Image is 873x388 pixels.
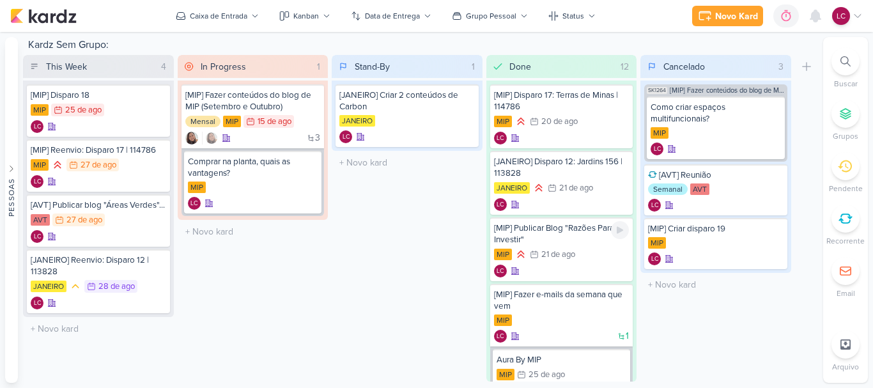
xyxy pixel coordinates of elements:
div: [MIP] Reenvio: Disparo 17 | 114786 [31,144,166,156]
div: [MIP] Criar disparo 19 [648,223,784,235]
div: 25 de ago [529,371,565,379]
p: LC [654,146,661,153]
div: Laís Costa [648,252,661,265]
p: LC [343,134,350,141]
span: 1 [626,332,629,341]
button: Novo Kard [692,6,763,26]
div: [JANEIRO] Reenvio: Disparo 12 | 113828 [31,254,166,277]
div: Criador(a): Laís Costa [651,143,663,155]
div: [AVT] Reunião [648,169,784,181]
p: LC [497,268,504,275]
div: [MIP] Disparo 18 [31,89,166,101]
div: Ligar relógio [611,221,629,239]
div: 1 [312,60,325,74]
p: LC [497,136,504,142]
div: 4 [156,60,171,74]
div: Criador(a): Laís Costa [494,265,507,277]
div: [JANEIRO] Disparo 12: Jardins 156 | 113828 [494,156,630,179]
div: MIP [31,104,49,116]
div: MIP [648,237,666,249]
div: Comprar na planta, quais as vantagens? [188,156,318,179]
div: MIP [494,116,512,127]
div: Laís Costa [31,175,43,188]
img: Sharlene Khoury [185,132,198,144]
div: [MIP] Fazer conteúdos do blog de MIP (Setembro e Outubro) [185,89,321,113]
div: Laís Costa [651,143,663,155]
div: 25 de ago [65,106,102,114]
span: [MIP] Fazer conteúdos do blog de MIP (Setembro e Outubro) [670,87,785,94]
p: Grupos [833,130,858,142]
div: JANEIRO [494,182,530,194]
p: LC [34,234,41,240]
div: Criador(a): Laís Costa [31,297,43,309]
div: Criador(a): Sharlene Khoury [185,132,198,144]
div: Laís Costa [494,265,507,277]
div: 28 de ago [98,283,135,291]
div: Prioridade Média [69,280,82,293]
div: 12 [615,60,634,74]
div: Criador(a): Laís Costa [31,175,43,188]
div: JANEIRO [31,281,66,292]
div: Laís Costa [31,297,43,309]
p: Recorrente [826,235,865,247]
div: 3 [773,60,789,74]
div: 20 de ago [541,118,578,126]
div: Criador(a): Laís Costa [494,330,507,343]
div: Prioridade Alta [514,115,527,128]
div: MIP [651,127,668,139]
div: MIP [223,116,241,127]
div: MIP [494,249,512,260]
p: LC [34,300,41,307]
div: 1 [467,60,480,74]
div: Mensal [185,116,220,127]
div: 27 de ago [81,161,116,169]
div: Criador(a): Laís Costa [494,198,507,211]
div: Laís Costa [31,230,43,243]
div: Criador(a): Laís Costa [31,230,43,243]
div: Criador(a): Laís Costa [339,130,352,143]
div: Novo Kard [715,10,758,23]
div: Laís Costa [494,198,507,211]
div: 21 de ago [541,251,575,259]
p: LC [497,334,504,340]
div: AVT [690,183,709,195]
div: Prioridade Alta [51,159,64,171]
div: AVT [31,214,50,226]
p: Email [837,288,855,299]
div: MIP [497,369,514,380]
div: Criador(a): Laís Costa [188,197,201,210]
div: Laís Costa [188,197,201,210]
div: Laís Costa [339,130,352,143]
p: Arquivo [832,361,859,373]
div: Laís Costa [648,199,661,212]
div: Prioridade Alta [532,182,545,194]
li: Ctrl + F [823,47,868,89]
div: Aura By MIP [497,354,627,366]
div: [MIP] Publicar Blog "Razões Para Investir" [494,222,630,245]
div: Como criar espaços multifuncionais? [651,102,781,125]
div: 15 de ago [258,118,291,126]
div: 21 de ago [559,184,593,192]
input: + Novo kard [334,153,480,172]
div: Criador(a): Laís Costa [648,199,661,212]
button: Pessoas [5,37,18,383]
div: Colaboradores: Sharlene Khoury [202,132,218,144]
span: 3 [315,134,320,143]
div: Laís Costa [494,330,507,343]
span: SK1264 [647,87,667,94]
div: [JANEIRO] Criar 2 conteúdos de Carbon [339,89,475,113]
p: LC [651,203,658,209]
p: LC [497,202,504,208]
div: [AVT] Publicar blog "Áreas Verdes"... [31,199,166,211]
p: Pendente [829,183,863,194]
div: Kardz Sem Grupo: [23,37,818,55]
p: LC [837,10,846,22]
div: Prioridade Alta [514,248,527,261]
div: Criador(a): Laís Costa [31,120,43,133]
div: [MIP] Disparo 17: Terras de Minas | 114786 [494,89,630,113]
div: [MIP] Fazer e-mails da semana que vem [494,289,630,312]
div: Laís Costa [31,120,43,133]
img: kardz.app [10,8,77,24]
p: LC [190,201,197,207]
div: Pessoas [6,178,17,216]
